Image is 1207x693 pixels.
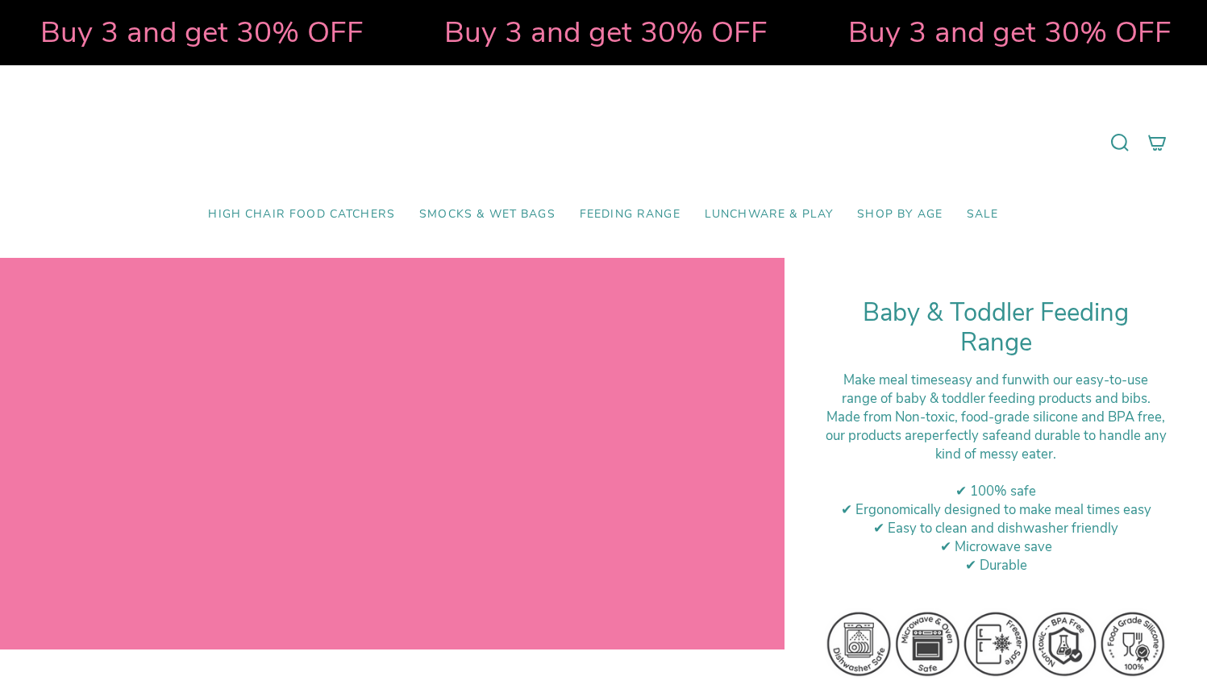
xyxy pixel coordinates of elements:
a: Smocks & Wet Bags [407,196,568,234]
strong: Buy 3 and get 30% OFF [848,12,1172,52]
span: Lunchware & Play [705,208,833,222]
span: Shop by Age [857,208,943,222]
a: Shop by Age [845,196,955,234]
strong: Buy 3 and get 30% OFF [40,12,364,52]
a: Mumma’s Little Helpers [464,89,743,196]
a: Lunchware & Play [693,196,845,234]
strong: perfectly safe [924,426,1008,445]
h1: Baby & Toddler Feeding Range [825,298,1167,359]
div: ✔ 100% safe [825,482,1167,500]
strong: Buy 3 and get 30% OFF [444,12,768,52]
div: ✔ Ergonomically designed to make meal times easy [825,500,1167,519]
div: Make meal times with our easy-to-use range of baby & toddler feeding products and bibs. [825,371,1167,408]
span: Feeding Range [580,208,680,222]
span: Smocks & Wet Bags [419,208,556,222]
a: SALE [955,196,1011,234]
div: M [825,408,1167,463]
span: SALE [967,208,999,222]
span: High Chair Food Catchers [208,208,395,222]
div: ✔ Durable [825,556,1167,575]
span: ✔ Microwave save [940,537,1052,556]
a: High Chair Food Catchers [196,196,407,234]
strong: easy and fun [944,371,1022,389]
a: Feeding Range [568,196,693,234]
span: ade from Non-toxic, food-grade silicone and BPA free, our products are and durable to handle any ... [826,408,1167,463]
div: ✔ Easy to clean and dishwasher friendly [825,519,1167,537]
